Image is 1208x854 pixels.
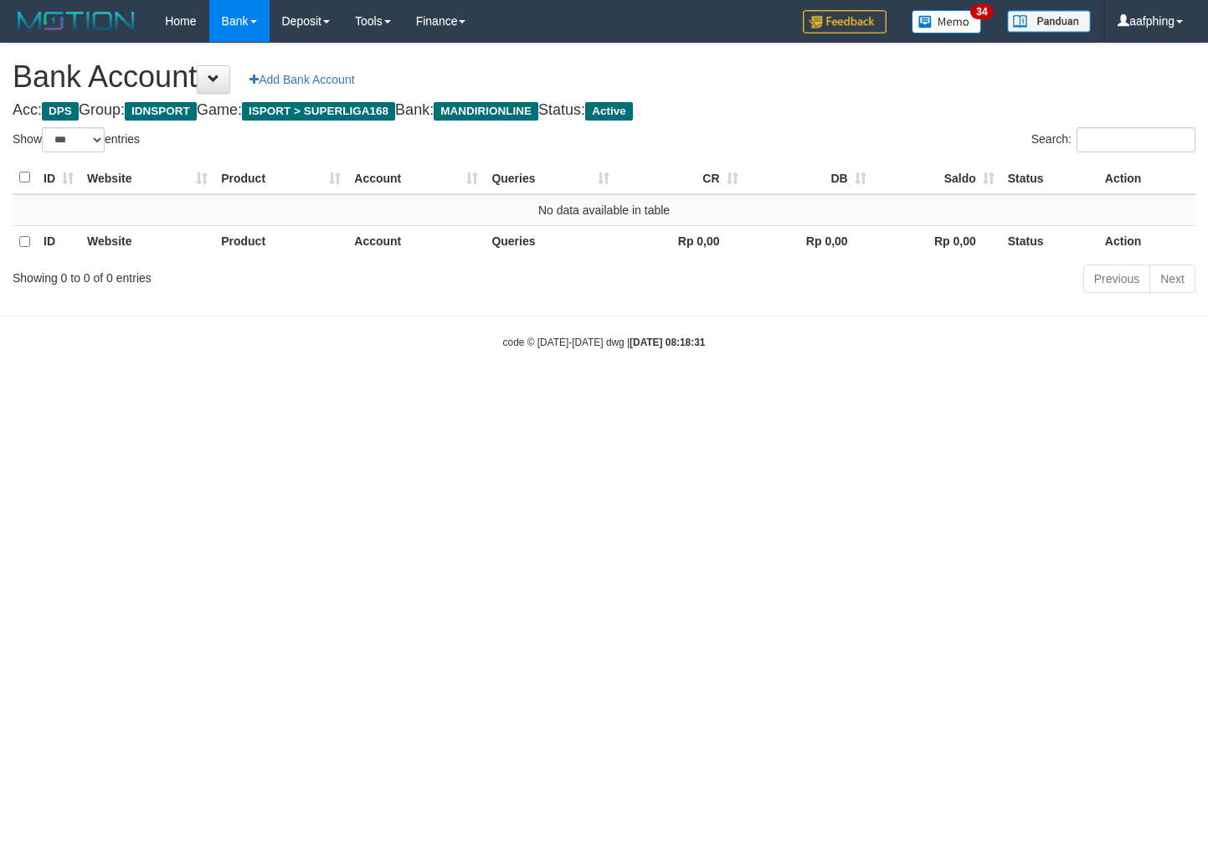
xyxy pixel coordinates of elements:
[873,225,1001,258] th: Rp 0,00
[1149,265,1195,293] a: Next
[1098,162,1195,194] th: Action
[42,127,105,152] select: Showentries
[970,4,993,19] span: 34
[214,225,347,258] th: Product
[13,127,140,152] label: Show entries
[485,162,616,194] th: Queries: activate to sort column ascending
[434,102,538,121] span: MANDIRIONLINE
[1098,225,1195,258] th: Action
[239,65,365,94] a: Add Bank Account
[37,225,80,258] th: ID
[585,102,633,121] span: Active
[13,60,1195,94] h1: Bank Account
[503,337,706,348] small: code © [DATE]-[DATE] dwg |
[803,10,887,33] img: Feedback.jpg
[1077,127,1195,152] input: Search:
[13,194,1195,226] td: No data available in table
[80,162,214,194] th: Website: activate to sort column ascending
[745,225,873,258] th: Rp 0,00
[873,162,1001,194] th: Saldo: activate to sort column ascending
[912,10,982,33] img: Button%20Memo.svg
[242,102,395,121] span: ISPORT > SUPERLIGA168
[13,102,1195,119] h4: Acc: Group: Game: Bank: Status:
[125,102,197,121] span: IDNSPORT
[630,337,705,348] strong: [DATE] 08:18:31
[1001,225,1098,258] th: Status
[1083,265,1150,293] a: Previous
[616,162,744,194] th: CR: activate to sort column ascending
[37,162,80,194] th: ID: activate to sort column ascending
[485,225,616,258] th: Queries
[214,162,347,194] th: Product: activate to sort column ascending
[13,263,491,286] div: Showing 0 to 0 of 0 entries
[42,102,79,121] span: DPS
[80,225,214,258] th: Website
[745,162,873,194] th: DB: activate to sort column ascending
[616,225,744,258] th: Rp 0,00
[1031,127,1195,152] label: Search:
[13,8,140,33] img: MOTION_logo.png
[347,225,485,258] th: Account
[347,162,485,194] th: Account: activate to sort column ascending
[1007,10,1091,33] img: panduan.png
[1001,162,1098,194] th: Status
